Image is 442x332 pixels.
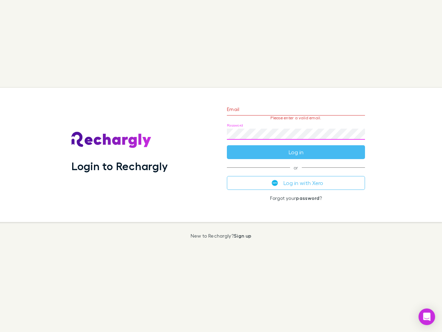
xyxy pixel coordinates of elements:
[227,167,365,168] span: or
[227,176,365,190] button: Log in with Xero
[227,123,243,128] label: Password
[234,233,251,239] a: Sign up
[71,132,152,148] img: Rechargly's Logo
[296,195,319,201] a: password
[227,116,365,120] p: Please enter a valid email.
[419,308,435,325] div: Open Intercom Messenger
[272,180,278,186] img: Xero's logo
[227,195,365,201] p: Forgot your ?
[71,159,168,173] h1: Login to Rechargly
[227,145,365,159] button: Log in
[191,233,252,239] p: New to Rechargly?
